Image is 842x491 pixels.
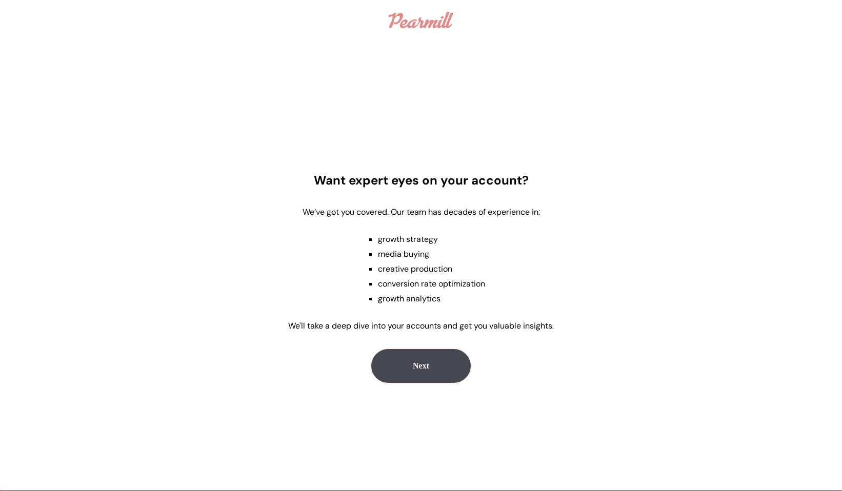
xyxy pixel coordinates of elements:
[378,278,485,289] li: conversion rate optimization
[370,347,472,384] button: Next
[389,12,453,28] img: Logo
[378,293,485,304] li: growth analytics
[303,207,540,217] p: We’ve got you covered. Our team has decades of experience in:
[378,234,485,244] li: growth strategy
[378,249,485,259] li: media buying
[384,7,458,33] a: Logo
[378,263,485,274] li: creative production
[288,320,554,331] p: We'll take a deep dive into your accounts and get you valuable insights.
[314,172,529,188] h2: Want expert eyes on your account?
